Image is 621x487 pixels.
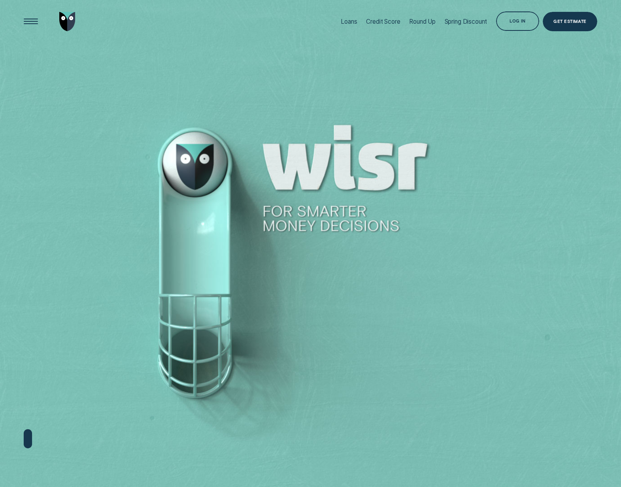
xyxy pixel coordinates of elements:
[59,12,76,31] img: Wisr
[543,12,597,31] a: Get Estimate
[341,18,357,25] div: Loans
[409,18,436,25] div: Round Up
[21,12,41,31] button: Open Menu
[366,18,400,25] div: Credit Score
[496,11,539,31] button: Log in
[445,18,487,25] div: Spring Discount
